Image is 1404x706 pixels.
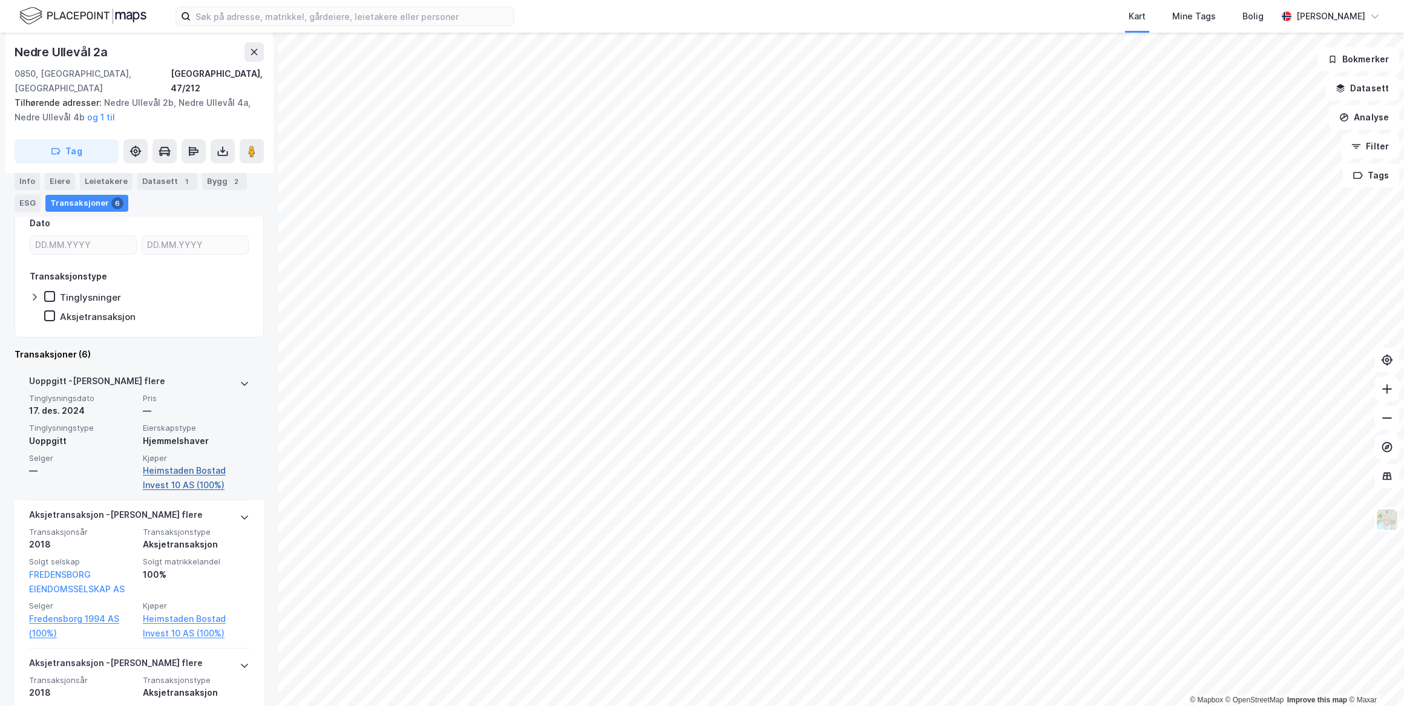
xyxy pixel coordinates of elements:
a: Improve this map [1287,696,1347,704]
input: Søk på adresse, matrikkel, gårdeiere, leietakere eller personer [191,7,514,25]
button: Tags [1343,163,1399,188]
div: Kontrollprogram for chat [1343,648,1404,706]
span: Solgt matrikkelandel [143,557,249,567]
span: Transaksjonsår [29,527,136,537]
div: [GEOGRAPHIC_DATA], 47/212 [171,67,264,96]
div: 2018 [29,685,136,700]
button: Analyse [1329,105,1399,129]
span: Kjøper [143,453,249,463]
img: logo.f888ab2527a4732fd821a326f86c7f29.svg [19,5,146,27]
span: Transaksjonstype [143,675,249,685]
div: Eiere [45,173,75,190]
span: Solgt selskap [29,557,136,567]
div: 0850, [GEOGRAPHIC_DATA], [GEOGRAPHIC_DATA] [15,67,171,96]
span: Kjøper [143,601,249,611]
div: 1 [180,175,192,188]
div: Tinglysninger [60,292,121,303]
div: [PERSON_NAME] [1296,9,1365,24]
div: Uoppgitt [29,434,136,448]
div: Hjemmelshaver [143,434,249,448]
img: Z [1376,508,1399,531]
div: Aksjetransaksjon - [PERSON_NAME] flere [29,508,203,527]
a: FREDENSBORG EIENDOMSSELSKAP AS [29,569,125,594]
div: 2 [230,175,242,188]
span: Tinglysningstype [29,423,136,433]
div: Uoppgitt - [PERSON_NAME] flere [29,374,165,393]
span: Eierskapstype [143,423,249,433]
div: Nedre Ullevål 2a [15,42,110,62]
div: Transaksjonstype [30,269,107,284]
div: Aksjetransaksjon - [PERSON_NAME] flere [29,656,203,675]
div: Bolig [1242,9,1264,24]
span: Selger [29,601,136,611]
div: Aksjetransaksjon [143,685,249,700]
div: 100% [143,567,249,582]
div: Dato [30,216,50,230]
div: Aksjetransaksjon [60,311,136,322]
div: ESG [15,195,41,212]
input: DD.MM.YYYY [142,236,248,254]
a: Fredensborg 1994 AS (100%) [29,612,136,641]
div: Datasett [137,173,197,190]
div: Info [15,173,40,190]
div: 2018 [29,537,136,552]
a: Mapbox [1190,696,1223,704]
div: Transaksjoner [45,195,128,212]
div: — [29,463,136,478]
span: Tilhørende adresser: [15,97,104,108]
div: Leietakere [80,173,133,190]
iframe: Chat Widget [1343,648,1404,706]
div: — [143,404,249,418]
div: Transaksjoner (6) [15,347,264,362]
button: Tag [15,139,119,163]
button: Filter [1341,134,1399,159]
button: Bokmerker [1317,47,1399,71]
span: Transaksjonstype [143,527,249,537]
div: Aksjetransaksjon [143,537,249,552]
span: Selger [29,453,136,463]
div: 6 [111,197,123,209]
span: Tinglysningsdato [29,393,136,404]
span: Pris [143,393,249,404]
a: OpenStreetMap [1225,696,1284,704]
a: Heimstaden Bostad Invest 10 AS (100%) [143,463,249,492]
div: Bygg [202,173,247,190]
input: DD.MM.YYYY [30,236,136,254]
div: 17. des. 2024 [29,404,136,418]
button: Datasett [1325,76,1399,100]
div: Mine Tags [1172,9,1216,24]
a: Heimstaden Bostad Invest 10 AS (100%) [143,612,249,641]
span: Transaksjonsår [29,675,136,685]
div: Kart [1129,9,1146,24]
div: Nedre Ullevål 2b, Nedre Ullevål 4a, Nedre Ullevål 4b [15,96,254,125]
